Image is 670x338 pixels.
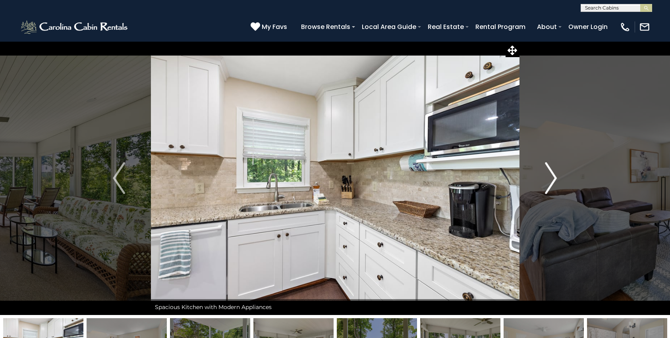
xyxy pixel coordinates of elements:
a: Local Area Guide [358,20,420,34]
span: My Favs [262,22,287,32]
button: Previous [87,41,151,315]
img: phone-regular-white.png [620,21,631,33]
a: Real Estate [424,20,468,34]
img: arrow [545,162,557,194]
a: Owner Login [564,20,612,34]
div: Spacious Kitchen with Modern Appliances [151,299,519,315]
img: mail-regular-white.png [639,21,650,33]
img: arrow [113,162,125,194]
button: Next [519,41,583,315]
img: White-1-2.png [20,19,130,35]
a: Browse Rentals [297,20,354,34]
a: About [533,20,561,34]
a: My Favs [251,22,289,32]
a: Rental Program [471,20,529,34]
